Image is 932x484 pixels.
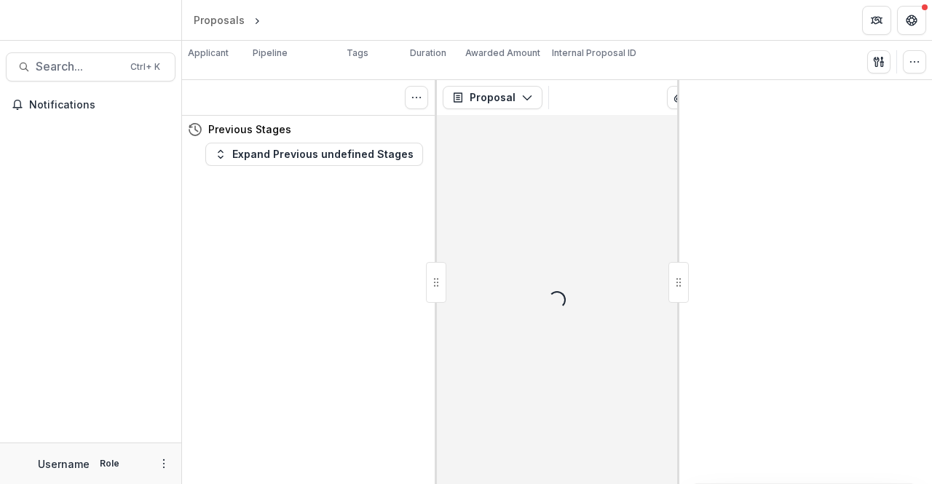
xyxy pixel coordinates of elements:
[347,47,368,60] p: Tags
[465,47,540,60] p: Awarded Amount
[36,60,122,74] span: Search...
[38,456,90,472] p: Username
[862,6,891,35] button: Partners
[410,47,446,60] p: Duration
[443,86,542,109] button: Proposal
[405,86,428,109] button: Toggle View Cancelled Tasks
[6,52,175,82] button: Search...
[127,59,163,75] div: Ctrl + K
[29,99,170,111] span: Notifications
[194,12,245,28] div: Proposals
[95,457,124,470] p: Role
[188,9,325,31] nav: breadcrumb
[188,47,229,60] p: Applicant
[188,9,250,31] a: Proposals
[667,86,690,109] button: View Attached Files
[6,93,175,116] button: Notifications
[897,6,926,35] button: Get Help
[552,47,636,60] p: Internal Proposal ID
[253,47,288,60] p: Pipeline
[205,143,423,166] button: Expand Previous undefined Stages
[208,122,291,137] h4: Previous Stages
[155,455,173,472] button: More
